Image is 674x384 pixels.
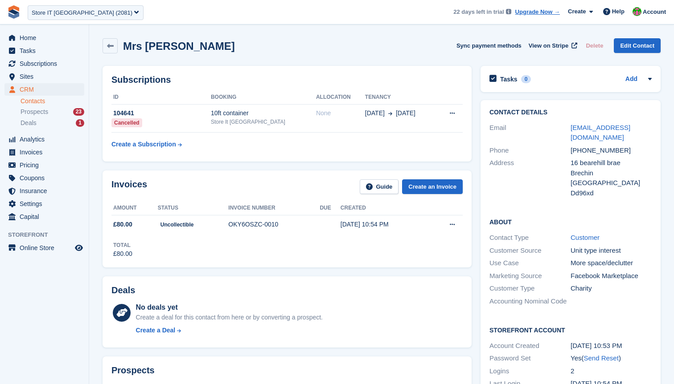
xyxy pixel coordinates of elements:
[521,75,531,83] div: 0
[571,188,652,198] div: Dd96xd
[20,70,73,83] span: Sites
[515,8,560,16] a: Upgrade Now →
[211,90,316,105] th: Booking
[4,44,84,57] a: menu
[396,109,415,118] span: [DATE]
[633,7,641,16] img: Will McNeilly
[20,133,73,146] span: Analytics
[500,75,518,83] h2: Tasks
[158,220,197,229] span: Uncollectible
[111,109,211,118] div: 104641
[211,109,316,118] div: 10ft container
[228,220,320,229] div: OKY6OSZC-0010
[571,146,652,156] div: [PHONE_NUMBER]
[489,296,571,307] div: Accounting Nominal Code
[136,313,323,322] div: Create a deal for this contact from here or by converting a prospect.
[571,366,652,376] div: 2
[111,75,463,85] h2: Subscriptions
[489,353,571,364] div: Password Set
[21,107,84,117] a: Prospects 23
[581,354,621,362] span: ( )
[74,243,84,253] a: Preview store
[4,57,84,70] a: menu
[316,90,365,105] th: Allocation
[489,109,652,116] h2: Contact Details
[32,8,132,17] div: Store IT [GEOGRAPHIC_DATA] (2081)
[4,32,84,44] a: menu
[20,44,73,57] span: Tasks
[341,201,428,215] th: Created
[456,38,522,53] button: Sync payment methods
[529,41,568,50] span: View on Stripe
[111,118,142,127] div: Cancelled
[571,178,652,188] div: [GEOGRAPHIC_DATA]
[614,38,661,53] a: Edit Contact
[489,271,571,281] div: Marketing Source
[113,249,132,259] div: £80.00
[158,201,229,215] th: Status
[489,258,571,268] div: Use Case
[20,146,73,158] span: Invoices
[20,83,73,96] span: CRM
[625,74,637,85] a: Add
[111,201,158,215] th: Amount
[113,220,132,229] span: £80.00
[21,97,84,105] a: Contacts
[571,271,652,281] div: Facebook Marketplace
[489,283,571,294] div: Customer Type
[489,233,571,243] div: Contact Type
[4,159,84,171] a: menu
[320,201,340,215] th: Due
[4,133,84,146] a: menu
[489,246,571,256] div: Customer Source
[571,124,630,141] a: [EMAIL_ADDRESS][DOMAIN_NAME]
[489,341,571,351] div: Account Created
[4,70,84,83] a: menu
[111,140,176,149] div: Create a Subscription
[111,285,135,295] h2: Deals
[20,57,73,70] span: Subscriptions
[4,172,84,184] a: menu
[211,118,316,126] div: Store It [GEOGRAPHIC_DATA]
[643,8,666,16] span: Account
[4,83,84,96] a: menu
[4,198,84,210] a: menu
[4,185,84,197] a: menu
[316,109,365,118] div: None
[584,354,618,362] a: Send Reset
[571,234,600,241] a: Customer
[402,179,463,194] a: Create an Invoice
[20,185,73,197] span: Insurance
[571,353,652,364] div: Yes
[76,119,84,127] div: 1
[136,326,176,335] div: Create a Deal
[571,283,652,294] div: Charity
[20,172,73,184] span: Coupons
[21,119,37,127] span: Deals
[21,108,48,116] span: Prospects
[571,341,652,351] div: [DATE] 10:53 PM
[7,5,21,19] img: stora-icon-8386f47178a22dfd0bd8f6a31ec36ba5ce8667c1dd55bd0f319d3a0aa187defe.svg
[111,136,182,153] a: Create a Subscription
[365,109,385,118] span: [DATE]
[489,146,571,156] div: Phone
[20,159,73,171] span: Pricing
[489,217,652,226] h2: About
[612,7,625,16] span: Help
[113,241,132,249] div: Total
[568,7,586,16] span: Create
[20,242,73,254] span: Online Store
[489,158,571,198] div: Address
[453,8,504,16] span: 22 days left in trial
[571,258,652,268] div: More space/declutter
[111,365,155,376] h2: Prospects
[4,242,84,254] a: menu
[111,179,147,194] h2: Invoices
[20,198,73,210] span: Settings
[8,230,89,239] span: Storefront
[360,179,399,194] a: Guide
[489,325,652,334] h2: Storefront Account
[571,168,652,178] div: Brechin
[489,123,571,143] div: Email
[21,118,84,128] a: Deals 1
